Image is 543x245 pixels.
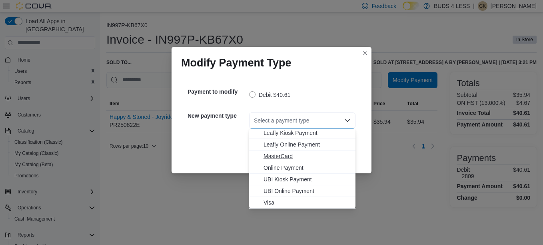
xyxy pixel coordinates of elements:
[249,90,290,100] label: Debit $40.61
[249,139,355,151] button: Leafly Online Payment
[249,185,355,197] button: UBI Online Payment
[188,84,248,100] h5: Payment to modify
[254,116,255,125] input: Accessible screen reader label
[264,152,351,160] span: MasterCard
[264,187,351,195] span: UBI Online Payment
[249,127,355,139] button: Leafly Kiosk Payment
[188,108,248,124] h5: New payment type
[264,129,351,137] span: Leafly Kiosk Payment
[181,56,291,69] h1: Modify Payment Type
[249,174,355,185] button: UBI Kiosk Payment
[249,197,355,209] button: Visa
[264,199,351,207] span: Visa
[264,175,351,183] span: UBI Kiosk Payment
[249,162,355,174] button: Online Payment
[264,141,351,149] span: Leafly Online Payment
[264,164,351,172] span: Online Payment
[249,151,355,162] button: MasterCard
[344,117,351,124] button: Close list of options
[360,48,370,58] button: Closes this modal window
